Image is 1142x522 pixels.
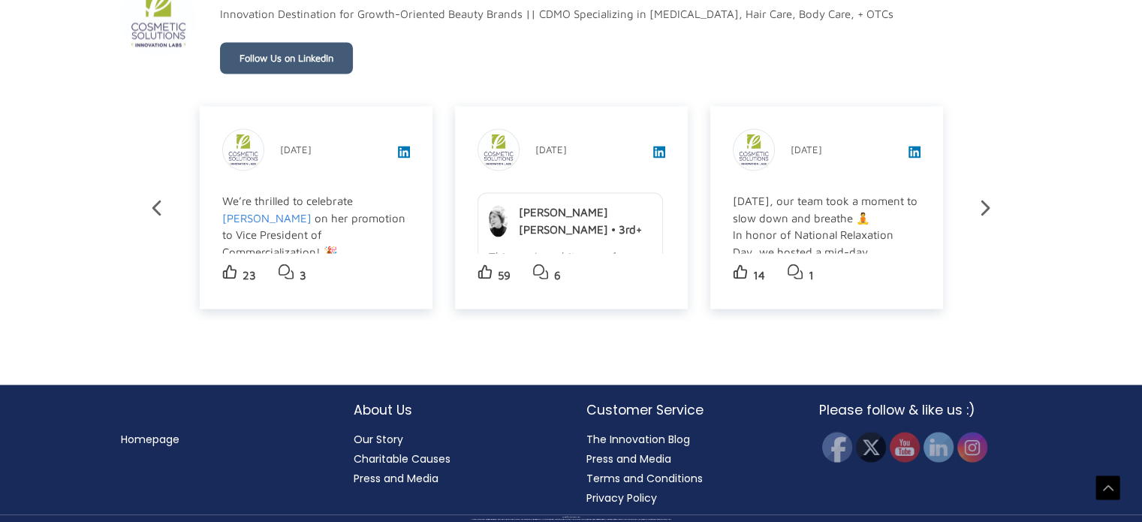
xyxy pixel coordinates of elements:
nav: Customer Service [586,429,789,507]
a: [PERSON_NAME] [222,211,312,224]
p: 6 [554,264,561,285]
img: Twitter [856,432,886,462]
a: View post on LinkedIn [398,147,410,160]
p: 14 [753,264,765,285]
p: [DATE] [535,140,567,158]
h2: About Us [354,400,556,419]
a: Terms and Conditions [586,470,703,485]
a: Press and Media [586,451,671,466]
img: Facebook [822,432,852,462]
a: Charitable Causes [354,451,450,466]
p: [PERSON_NAME] [PERSON_NAME] • 3rd+ [518,204,651,237]
img: sk-post-userpic [734,129,774,170]
nav: About Us [354,429,556,487]
p: [DATE] [280,140,312,158]
img: sk-post-userpic [478,129,519,170]
a: Follow Us on LinkedIn [220,42,353,74]
div: [DATE], our team took a moment to slow down and breathe 🧘 In honor of National Relaxation Day, we... [733,192,918,446]
p: 23 [243,264,256,285]
nav: Menu [121,429,324,448]
a: Our Story [354,431,403,446]
a: Privacy Policy [586,490,657,505]
p: Innovation Destination for Growth-Oriented Beauty Brands || CDMO Specializing in [MEDICAL_DATA], ... [220,4,893,25]
h2: Customer Service [586,400,789,419]
p: [DATE] [791,140,822,158]
a: The Innovation Blog [586,431,690,446]
div: We’re thrilled to celebrate on her promotion to Vice President of Commercialization! 🎉 After almo... [222,192,408,496]
div: All material on this Website, including design, text, images, logos and sounds, are owned by Cosm... [26,518,1116,520]
a: View post on LinkedIn [908,147,921,160]
div: Copyright © 2025 [26,516,1116,517]
a: View post on LinkedIn [653,147,665,160]
p: 3 [300,264,306,285]
span: Cosmetic Solutions [571,516,580,517]
img: sk-shared-userpic [489,205,508,237]
img: sk-post-userpic [223,129,264,170]
p: 1 [809,264,814,285]
p: 59 [498,264,511,285]
a: Press and Media [354,470,438,485]
h2: Please follow & like us :) [819,400,1022,419]
a: Homepage [121,431,179,446]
